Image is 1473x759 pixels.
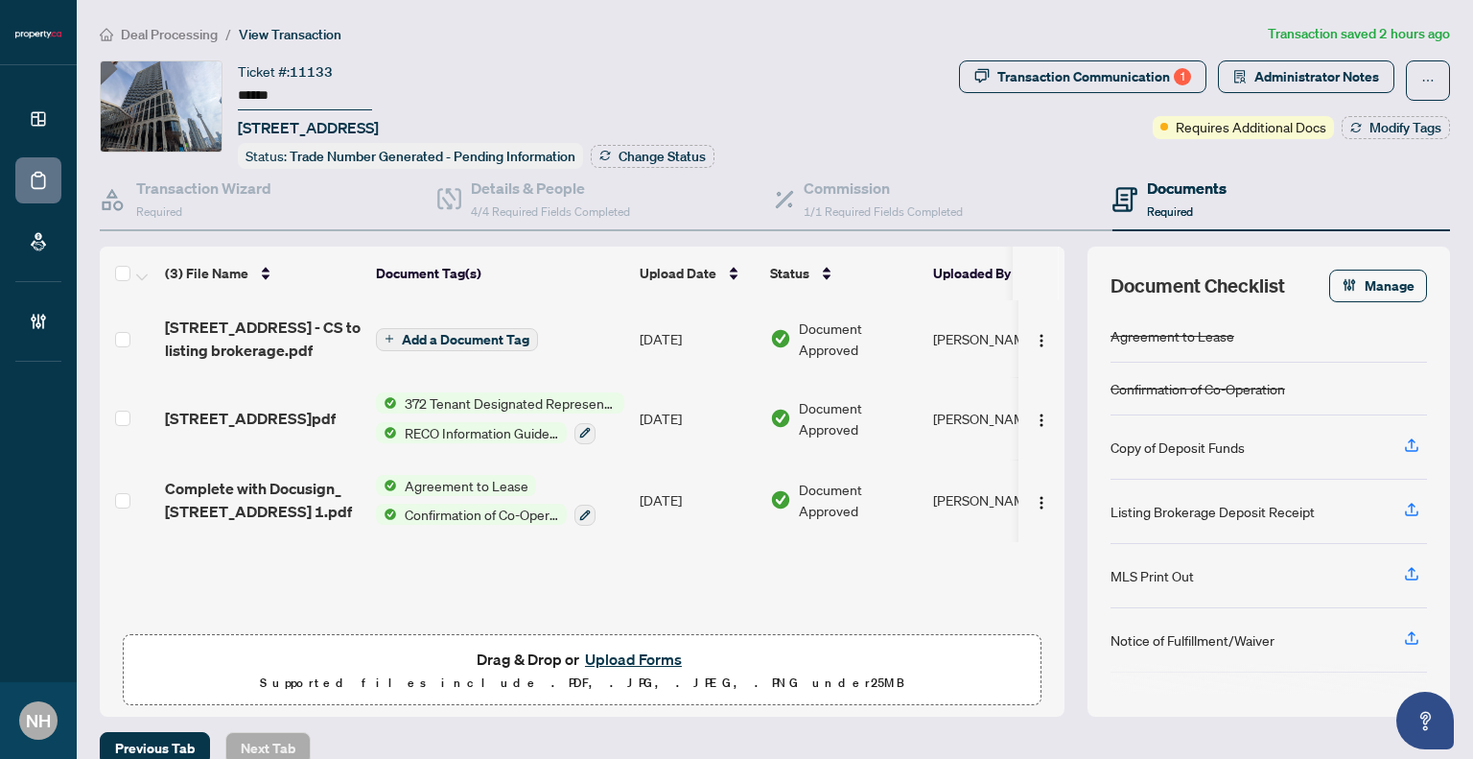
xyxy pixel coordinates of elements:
[579,647,688,672] button: Upload Forms
[925,377,1069,460] td: [PERSON_NAME]
[1369,121,1441,134] span: Modify Tags
[1342,116,1450,139] button: Modify Tags
[1147,177,1227,200] h4: Documents
[165,477,361,523] span: Complete with Docusign_ [STREET_ADDRESS] 1.pdf
[165,263,248,284] span: (3) File Name
[101,61,222,152] img: IMG-C12419403_1.jpg
[804,177,963,200] h4: Commission
[1268,23,1450,45] article: Transaction saved 2 hours ago
[591,145,714,168] button: Change Status
[799,479,918,521] span: Document Approved
[290,63,333,81] span: 11133
[1365,271,1415,301] span: Manage
[1218,60,1394,93] button: Administrator Notes
[632,247,762,300] th: Upload Date
[1111,273,1285,299] span: Document Checklist
[1396,692,1454,749] button: Open asap
[238,116,379,139] span: [STREET_ADDRESS]
[619,150,706,163] span: Change Status
[397,475,536,496] span: Agreement to Lease
[1421,74,1435,87] span: ellipsis
[225,23,231,45] li: /
[770,328,791,349] img: Document Status
[1034,413,1049,428] img: Logo
[1176,116,1326,137] span: Requires Additional Docs
[471,204,630,219] span: 4/4 Required Fields Completed
[157,247,368,300] th: (3) File Name
[1034,333,1049,348] img: Logo
[770,263,809,284] span: Status
[1026,485,1057,515] button: Logo
[770,408,791,429] img: Document Status
[477,647,688,672] span: Drag & Drop or
[165,407,336,430] span: [STREET_ADDRESS]pdf
[997,61,1191,92] div: Transaction Communication
[238,143,583,169] div: Status:
[368,247,632,300] th: Document Tag(s)
[959,60,1206,93] button: Transaction Communication1
[376,504,397,525] img: Status Icon
[26,707,51,734] span: NH
[397,422,567,443] span: RECO Information Guide (Tenant)
[376,328,538,351] button: Add a Document Tag
[376,392,397,414] img: Status Icon
[1329,270,1427,302] button: Manage
[632,377,762,460] td: [DATE]
[239,26,341,43] span: View Transaction
[376,422,397,443] img: Status Icon
[1026,403,1057,434] button: Logo
[385,334,394,344] span: plus
[632,460,762,542] td: [DATE]
[1034,495,1049,510] img: Logo
[402,333,529,346] span: Add a Document Tag
[135,672,1029,695] p: Supported files include .PDF, .JPG, .JPEG, .PNG under 25 MB
[376,475,596,527] button: Status IconAgreement to LeaseStatus IconConfirmation of Co-Operation
[762,247,925,300] th: Status
[799,318,918,360] span: Document Approved
[124,635,1040,706] span: Drag & Drop orUpload FormsSupported files include .PDF, .JPG, .JPEG, .PNG under25MB
[1111,325,1234,346] div: Agreement to Lease
[925,247,1069,300] th: Uploaded By
[640,263,716,284] span: Upload Date
[1111,501,1315,522] div: Listing Brokerage Deposit Receipt
[238,60,333,83] div: Ticket #:
[15,29,61,40] img: logo
[397,504,567,525] span: Confirmation of Co-Operation
[121,26,218,43] span: Deal Processing
[1174,68,1191,85] div: 1
[290,148,575,165] span: Trade Number Generated - Pending Information
[376,326,538,351] button: Add a Document Tag
[1111,437,1245,458] div: Copy of Deposit Funds
[471,177,630,200] h4: Details & People
[925,300,1069,377] td: [PERSON_NAME]
[1233,70,1247,83] span: solution
[165,316,361,362] span: [STREET_ADDRESS] - CS to listing brokerage.pdf
[1147,204,1193,219] span: Required
[100,28,113,41] span: home
[804,204,963,219] span: 1/1 Required Fields Completed
[770,489,791,510] img: Document Status
[397,392,624,414] span: 372 Tenant Designated Representation Agreement with Company Schedule A
[376,392,624,444] button: Status Icon372 Tenant Designated Representation Agreement with Company Schedule AStatus IconRECO ...
[632,300,762,377] td: [DATE]
[1254,61,1379,92] span: Administrator Notes
[925,460,1069,542] td: [PERSON_NAME]
[136,204,182,219] span: Required
[1111,378,1285,399] div: Confirmation of Co-Operation
[136,177,271,200] h4: Transaction Wizard
[376,475,397,496] img: Status Icon
[1111,629,1274,651] div: Notice of Fulfillment/Waiver
[799,397,918,439] span: Document Approved
[1026,323,1057,354] button: Logo
[1111,565,1194,586] div: MLS Print Out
